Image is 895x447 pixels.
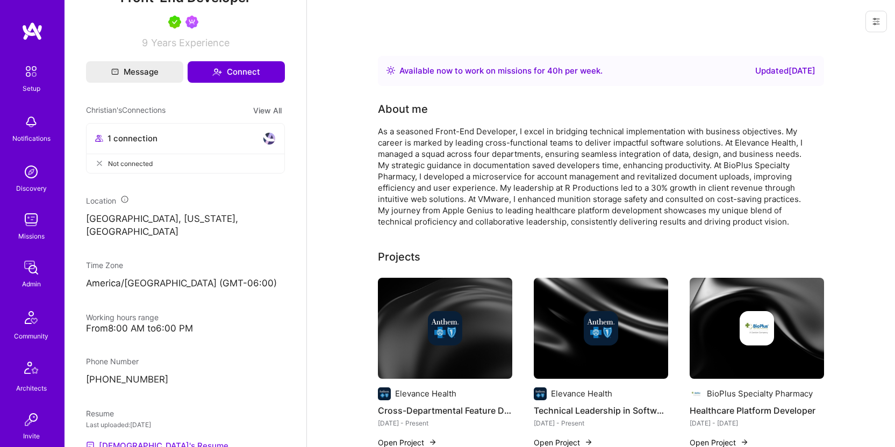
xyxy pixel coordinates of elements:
[378,101,428,117] div: About me
[22,278,41,290] div: Admin
[18,230,45,242] div: Missions
[428,311,462,345] img: Company logo
[690,403,824,417] h4: Healthcare Platform Developer
[386,66,395,75] img: Availability
[108,158,153,169] span: Not connected
[20,209,42,230] img: teamwork
[378,387,391,400] img: Company logo
[690,417,824,429] div: [DATE] - [DATE]
[534,278,668,379] img: cover
[250,104,285,117] button: View All
[378,278,512,379] img: cover
[551,388,612,399] div: Elevance Health
[22,21,43,41] img: logo
[378,126,808,227] div: As a seasoned Front-End Developer, I excel in bridging technical implementation with business obj...
[23,430,40,442] div: Invite
[86,313,159,322] span: Working hours range
[18,357,44,383] img: Architects
[86,195,285,206] div: Location
[86,213,285,239] p: [GEOGRAPHIC_DATA], [US_STATE], [GEOGRAPHIC_DATA]
[395,388,456,399] div: Elevance Health
[86,373,285,386] p: [PHONE_NUMBER]
[740,438,749,446] img: arrow-right
[86,409,114,418] span: Resume
[378,417,512,429] div: [DATE] - Present
[18,305,44,330] img: Community
[378,249,420,265] div: Projects
[378,403,512,417] h4: Cross-Departmental Feature Development
[428,438,437,446] img: arrow-right
[707,388,813,399] div: BioPlus Specialty Pharmacy
[584,438,593,446] img: arrow-right
[690,387,703,400] img: Company logo
[86,323,285,334] div: From 8:00 AM to 6:00 PM
[86,419,285,430] div: Last uploaded: [DATE]
[584,311,618,345] img: Company logo
[23,83,40,94] div: Setup
[86,277,285,290] p: America/[GEOGRAPHIC_DATA] (GMT-06:00 )
[212,67,222,77] i: icon Connect
[16,183,47,194] div: Discovery
[20,161,42,183] img: discovery
[95,134,103,142] i: icon Collaborator
[14,330,48,342] div: Community
[690,278,824,379] img: cover
[740,311,774,345] img: Company logo
[151,37,230,48] span: Years Experience
[20,111,42,133] img: bell
[188,61,285,83] button: Connect
[534,417,668,429] div: [DATE] - Present
[86,104,166,117] span: Christian's Connections
[20,257,42,278] img: admin teamwork
[168,16,181,28] img: A.Teamer in Residence
[86,357,139,366] span: Phone Number
[20,60,42,83] img: setup
[16,383,47,394] div: Architects
[86,123,285,174] button: 1 connectionavatarNot connected
[20,409,42,430] img: Invite
[86,61,183,83] button: Message
[534,387,547,400] img: Company logo
[95,159,104,168] i: icon CloseGray
[547,66,558,76] span: 40
[263,132,276,145] img: avatar
[534,403,668,417] h4: Technical Leadership in Software Development
[86,261,123,270] span: Time Zone
[755,64,815,77] div: Updated [DATE]
[185,16,198,28] img: Been on Mission
[142,37,148,48] span: 9
[111,68,119,76] i: icon Mail
[12,133,51,144] div: Notifications
[399,64,603,77] div: Available now to work on missions for h per week .
[108,133,157,144] span: 1 connection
